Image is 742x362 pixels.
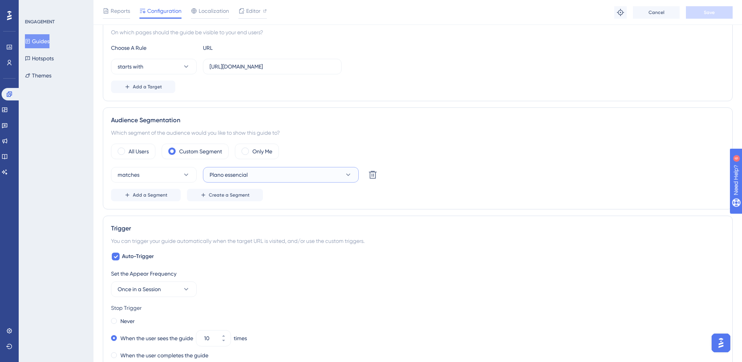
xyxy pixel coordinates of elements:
[210,170,248,179] span: Plano essencial
[111,43,197,53] div: Choose A Rule
[118,62,143,71] span: starts with
[25,19,55,25] div: ENGAGEMENT
[187,189,263,201] button: Create a Segment
[111,81,175,93] button: Add a Target
[252,147,272,156] label: Only Me
[633,6,680,19] button: Cancel
[179,147,222,156] label: Custom Segment
[111,303,724,313] div: Stop Trigger
[111,167,197,183] button: matches
[120,316,135,326] label: Never
[649,9,664,16] span: Cancel
[120,334,193,343] label: When the user sees the guide
[18,2,49,11] span: Need Help?
[133,192,167,198] span: Add a Segment
[129,147,149,156] label: All Users
[704,9,715,16] span: Save
[111,128,724,137] div: Which segment of the audience would you like to show this guide to?
[111,269,724,278] div: Set the Appear Frequency
[118,285,161,294] span: Once in a Session
[25,34,49,48] button: Guides
[122,252,154,261] span: Auto-Trigger
[111,224,724,233] div: Trigger
[147,6,182,16] span: Configuration
[111,28,724,37] div: On which pages should the guide be visible to your end users?
[199,6,229,16] span: Localization
[111,6,130,16] span: Reports
[118,170,139,179] span: matches
[246,6,261,16] span: Editor
[210,62,335,71] input: yourwebsite.com/path
[203,43,289,53] div: URL
[54,4,56,10] div: 6
[203,167,359,183] button: Plano essencial
[25,51,54,65] button: Hotspots
[709,331,733,355] iframe: UserGuiding AI Assistant Launcher
[209,192,250,198] span: Create a Segment
[686,6,733,19] button: Save
[25,69,51,83] button: Themes
[111,281,197,297] button: Once in a Session
[234,334,247,343] div: times
[120,351,208,360] label: When the user completes the guide
[111,236,724,246] div: You can trigger your guide automatically when the target URL is visited, and/or use the custom tr...
[111,189,181,201] button: Add a Segment
[111,116,724,125] div: Audience Segmentation
[111,59,197,74] button: starts with
[133,84,162,90] span: Add a Target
